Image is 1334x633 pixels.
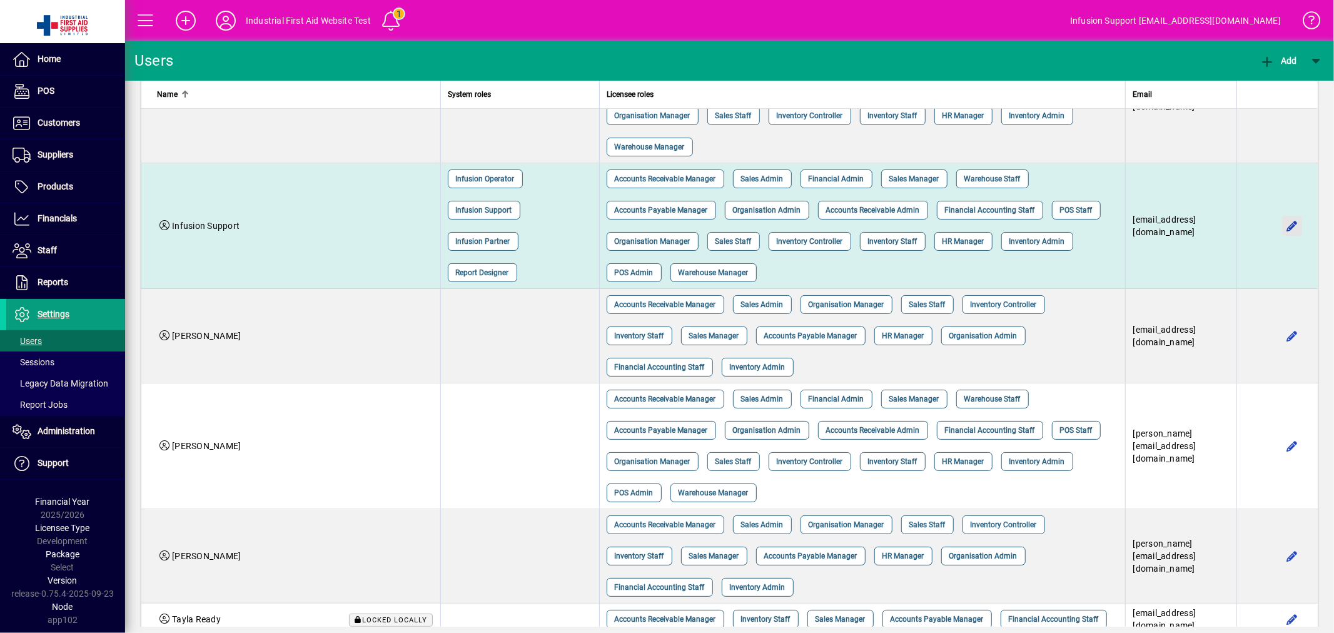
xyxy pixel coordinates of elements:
[38,86,54,96] span: POS
[38,213,77,223] span: Financials
[46,549,79,559] span: Package
[882,550,924,562] span: HR Manager
[1282,546,1302,566] button: Edit
[1009,235,1065,248] span: Inventory Admin
[1260,56,1297,66] span: Add
[809,393,864,405] span: Financial Admin
[6,203,125,235] a: Financials
[615,424,708,437] span: Accounts Payable Manager
[733,204,801,216] span: Organisation Admin
[1282,90,1302,110] button: Edit
[6,330,125,352] a: Users
[891,613,984,625] span: Accounts Payable Manager
[1282,609,1302,629] button: Edit
[448,88,492,101] span: System roles
[615,519,716,531] span: Accounts Receivable Manager
[689,550,739,562] span: Sales Manager
[741,173,784,185] span: Sales Admin
[6,76,125,107] a: POS
[730,581,786,594] span: Inventory Admin
[6,171,125,203] a: Products
[615,266,654,279] span: POS Admin
[909,298,946,311] span: Sales Staff
[826,424,920,437] span: Accounts Receivable Admin
[6,352,125,373] a: Sessions
[764,550,857,562] span: Accounts Payable Manager
[971,519,1037,531] span: Inventory Controller
[1060,424,1093,437] span: POS Staff
[809,298,884,311] span: Organisation Manager
[48,575,78,585] span: Version
[38,245,57,255] span: Staff
[679,487,749,499] span: Warehouse Manager
[134,51,188,71] div: Users
[456,235,510,248] span: Infusion Partner
[764,330,857,342] span: Accounts Payable Manager
[38,118,80,128] span: Customers
[6,44,125,75] a: Home
[166,9,206,32] button: Add
[36,523,90,533] span: Licensee Type
[38,54,61,64] span: Home
[615,109,690,122] span: Organisation Manager
[715,455,752,468] span: Sales Staff
[1256,49,1300,72] button: Add
[6,448,125,479] a: Support
[1009,455,1065,468] span: Inventory Admin
[157,88,433,101] div: Name
[715,109,752,122] span: Sales Staff
[942,235,984,248] span: HR Manager
[6,235,125,266] a: Staff
[1009,613,1099,625] span: Financial Accounting Staff
[1293,3,1318,43] a: Knowledge Base
[615,613,716,625] span: Accounts Receivable Manager
[777,455,843,468] span: Inventory Controller
[741,519,784,531] span: Sales Admin
[53,602,73,612] span: Node
[816,613,866,625] span: Sales Manager
[889,393,939,405] span: Sales Manager
[949,550,1018,562] span: Organisation Admin
[730,361,786,373] span: Inventory Admin
[36,497,90,507] span: Financial Year
[1133,539,1196,574] span: [PERSON_NAME][EMAIL_ADDRESS][DOMAIN_NAME]
[1009,109,1065,122] span: Inventory Admin
[615,235,690,248] span: Organisation Manager
[6,267,125,298] a: Reports
[6,139,125,171] a: Suppliers
[38,149,73,160] span: Suppliers
[741,298,784,311] span: Sales Admin
[6,394,125,415] a: Report Jobs
[615,298,716,311] span: Accounts Receivable Manager
[38,309,69,319] span: Settings
[741,393,784,405] span: Sales Admin
[363,616,428,624] span: Locked locally
[206,9,246,32] button: Profile
[971,298,1037,311] span: Inventory Controller
[826,204,920,216] span: Accounts Receivable Admin
[172,441,241,451] span: [PERSON_NAME]
[13,357,54,367] span: Sessions
[949,330,1018,342] span: Organisation Admin
[689,330,739,342] span: Sales Manager
[246,11,371,31] div: Industrial First Aid Website Test
[172,221,240,231] span: Infusion Support
[777,109,843,122] span: Inventory Controller
[607,88,654,101] span: Licensee roles
[615,173,716,185] span: Accounts Receivable Manager
[1060,204,1093,216] span: POS Staff
[615,141,685,153] span: Warehouse Manager
[964,173,1021,185] span: Warehouse Staff
[1133,88,1153,101] span: Email
[615,581,705,594] span: Financial Accounting Staff
[172,614,221,624] span: Tayla Ready
[1282,216,1302,236] button: Edit
[1133,428,1196,463] span: [PERSON_NAME][EMAIL_ADDRESS][DOMAIN_NAME]
[733,424,801,437] span: Organisation Admin
[38,426,95,436] span: Administration
[615,455,690,468] span: Organisation Manager
[942,455,984,468] span: HR Manager
[172,551,241,561] span: [PERSON_NAME]
[945,204,1035,216] span: Financial Accounting Staff
[38,458,69,468] span: Support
